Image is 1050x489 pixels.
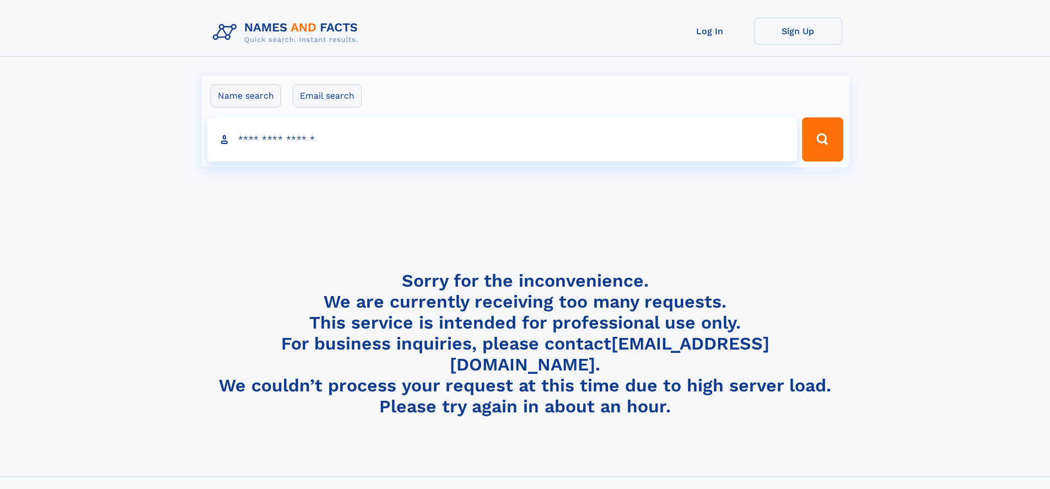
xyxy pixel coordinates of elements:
[293,84,362,108] label: Email search
[208,270,842,417] h4: Sorry for the inconvenience. We are currently receiving too many requests. This service is intend...
[754,18,842,45] a: Sign Up
[450,333,769,375] a: [EMAIL_ADDRESS][DOMAIN_NAME]
[802,117,843,162] button: Search Button
[666,18,754,45] a: Log In
[211,84,281,108] label: Name search
[208,18,367,47] img: Logo Names and Facts
[207,117,798,162] input: search input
